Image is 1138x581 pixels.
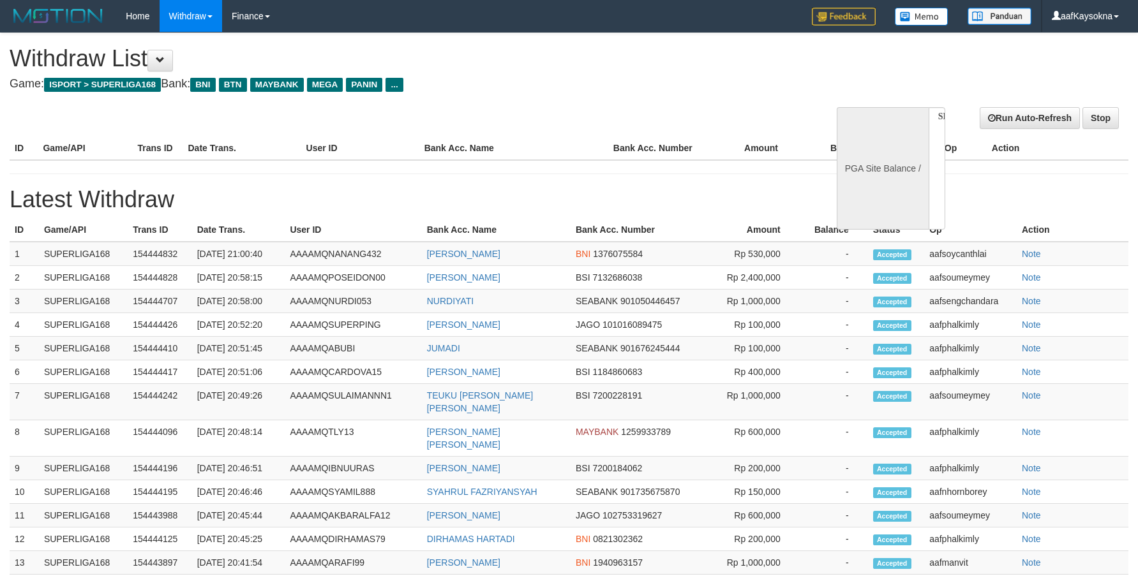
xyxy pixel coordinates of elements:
[427,390,533,413] a: TEUKU [PERSON_NAME] [PERSON_NAME]
[576,534,590,544] span: BNI
[307,78,343,92] span: MEGA
[576,320,600,330] span: JAGO
[895,8,948,26] img: Button%20Memo.svg
[576,557,590,568] span: BNI
[837,107,929,230] div: PGA Site Balance /
[603,510,662,520] span: 102753319627
[576,272,590,283] span: BSI
[285,313,421,337] td: AAAAMQSUPERPING
[924,480,1017,504] td: aafnhornborey
[924,384,1017,420] td: aafsoumeymey
[10,551,39,575] td: 13
[10,242,39,266] td: 1
[192,527,285,551] td: [DATE] 20:45:25
[285,504,421,527] td: AAAAMQAKBARALFA12
[192,420,285,457] td: [DATE] 20:48:14
[1022,463,1041,473] a: Note
[714,337,800,360] td: Rp 100,000
[714,242,800,266] td: Rp 530,000
[285,384,421,420] td: AAAAMQSULAIMANNN1
[285,457,421,480] td: AAAAMQIBNUURAS
[797,136,884,160] th: Balance
[924,242,1017,266] td: aafsoycanthlai
[924,504,1017,527] td: aafsoumeymey
[800,480,868,504] td: -
[873,464,911,474] span: Accepted
[1022,390,1041,401] a: Note
[576,510,600,520] span: JAGO
[1022,296,1041,306] a: Note
[285,337,421,360] td: AAAAMQABUBI
[800,313,868,337] td: -
[576,427,618,437] span: MAYBANK
[800,242,868,266] td: -
[620,487,680,497] span: 901735675870
[39,242,128,266] td: SUPERLIGA168
[128,504,191,527] td: 154443988
[285,290,421,313] td: AAAAMQNURDI053
[192,266,285,290] td: [DATE] 20:58:15
[924,290,1017,313] td: aafsengchandara
[873,487,911,498] span: Accepted
[427,427,500,450] a: [PERSON_NAME] [PERSON_NAME]
[571,218,714,242] th: Bank Acc. Number
[38,136,132,160] th: Game/API
[285,480,421,504] td: AAAAMQSYAMIL888
[873,320,911,331] span: Accepted
[593,534,643,544] span: 0821302362
[128,218,191,242] th: Trans ID
[593,557,643,568] span: 1940963157
[427,367,500,377] a: [PERSON_NAME]
[39,420,128,457] td: SUPERLIGA168
[592,272,642,283] span: 7132686038
[192,551,285,575] td: [DATE] 20:41:54
[873,558,911,569] span: Accepted
[873,391,911,402] span: Accepted
[987,136,1128,160] th: Action
[873,344,911,355] span: Accepted
[128,384,191,420] td: 154444242
[593,249,643,259] span: 1376075584
[924,457,1017,480] td: aafphalkimly
[800,551,868,575] td: -
[192,337,285,360] td: [DATE] 20:51:45
[1022,487,1041,497] a: Note
[128,242,191,266] td: 154444832
[219,78,247,92] span: BTN
[800,504,868,527] td: -
[714,504,800,527] td: Rp 600,000
[39,360,128,384] td: SUPERLIGA168
[1022,249,1041,259] a: Note
[10,187,1128,212] h1: Latest Withdraw
[714,551,800,575] td: Rp 1,000,000
[128,551,191,575] td: 154443897
[10,527,39,551] td: 12
[190,78,215,92] span: BNI
[285,551,421,575] td: AAAAMQARAFI99
[39,527,128,551] td: SUPERLIGA168
[592,390,642,401] span: 7200228191
[386,78,403,92] span: ...
[592,463,642,473] span: 7200184062
[285,266,421,290] td: AAAAMQPOSEIDON00
[1082,107,1119,129] a: Stop
[714,480,800,504] td: Rp 150,000
[10,337,39,360] td: 5
[39,337,128,360] td: SUPERLIGA168
[39,384,128,420] td: SUPERLIGA168
[873,249,911,260] span: Accepted
[10,46,746,71] h1: Withdraw List
[192,504,285,527] td: [DATE] 20:45:44
[10,290,39,313] td: 3
[39,218,128,242] th: Game/API
[873,511,911,522] span: Accepted
[812,8,876,26] img: Feedback.jpg
[39,480,128,504] td: SUPERLIGA168
[1022,557,1041,568] a: Note
[714,360,800,384] td: Rp 400,000
[924,313,1017,337] td: aafphalkimly
[873,273,911,284] span: Accepted
[924,218,1017,242] th: Op
[714,420,800,457] td: Rp 600,000
[285,242,421,266] td: AAAAMQNANANG432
